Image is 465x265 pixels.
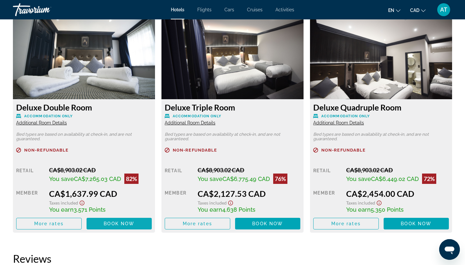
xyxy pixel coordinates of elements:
span: CAD [410,8,419,13]
h2: Reviews [13,252,452,265]
span: More rates [331,221,361,226]
a: Cruises [247,7,263,12]
button: User Menu [435,3,452,16]
a: Hotels [171,7,184,12]
span: Book now [252,221,283,226]
img: a8e64a93-ca56-4940-a010-309d9e68116a.jpeg [13,18,155,99]
span: You earn [198,206,222,213]
div: CA$8,903.02 CAD [198,166,300,174]
span: Taxes included [198,200,227,206]
span: More rates [183,221,212,226]
p: Bed types are based on availability at check-in, and are not guaranteed. [16,132,152,141]
button: Book now [384,218,449,229]
span: Non-refundable [321,148,366,152]
span: You earn [49,206,74,213]
span: 4,638 Points [222,206,255,213]
span: en [388,8,394,13]
img: 0b69d007-c517-4676-802d-399d115e0345.jpeg [161,18,304,99]
span: Accommodation Only [173,114,221,118]
span: Additional Room Details [165,120,215,125]
span: Additional Room Details [313,120,364,125]
button: Change currency [410,5,426,15]
span: You save [198,175,222,182]
span: Non-refundable [173,148,217,152]
div: 76% [273,174,287,184]
div: Member [165,189,193,213]
div: Retail [165,166,193,184]
span: CA$7,265.03 CAD [74,175,121,182]
span: CA$6,449.02 CAD [371,175,419,182]
button: Show Taxes and Fees disclaimer [375,198,383,206]
button: More rates [313,218,379,229]
div: Member [313,189,341,213]
a: Travorium [13,1,77,18]
span: You earn [346,206,371,213]
p: Bed types are based on availability at check-in, and are not guaranteed. [313,132,449,141]
button: Book now [235,218,301,229]
span: Accommodation Only [24,114,73,118]
p: Bed types are based on availability at check-in, and are not guaranteed. [165,132,300,141]
button: More rates [165,218,230,229]
a: Activities [275,7,294,12]
button: Show Taxes and Fees disclaimer [227,198,234,206]
h3: Deluxe Triple Room [165,102,300,112]
div: 72% [422,174,436,184]
button: Book now [87,218,152,229]
span: Accommodation Only [321,114,370,118]
a: Flights [197,7,212,12]
div: CA$8,903.02 CAD [346,166,449,174]
button: More rates [16,218,82,229]
span: You save [346,175,371,182]
button: Change language [388,5,400,15]
a: Cars [224,7,234,12]
h3: Deluxe Double Room [16,102,152,112]
span: Additional Room Details [16,120,67,125]
div: Retail [16,166,44,184]
div: CA$2,127.53 CAD [198,189,300,198]
span: You save [49,175,74,182]
span: Taxes included [49,200,78,206]
div: Retail [313,166,341,184]
h3: Deluxe Quadruple Room [313,102,449,112]
span: AT [440,6,447,13]
img: 94082bac-687a-4add-b8c8-1551bef99dda.jpeg [310,18,452,99]
div: CA$2,454.00 CAD [346,189,449,198]
span: CA$6,775.49 CAD [222,175,270,182]
span: 3,571 Points [74,206,106,213]
div: CA$1,637.99 CAD [49,189,152,198]
span: More rates [34,221,64,226]
div: CA$8,903.02 CAD [49,166,152,174]
button: Show Taxes and Fees disclaimer [78,198,86,206]
span: Non-refundable [24,148,68,152]
div: Member [16,189,44,213]
span: 5,350 Points [371,206,404,213]
span: Book now [401,221,431,226]
div: 82% [124,174,139,184]
iframe: Button to launch messaging window [439,239,460,260]
span: Taxes included [346,200,375,206]
span: Book now [104,221,134,226]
